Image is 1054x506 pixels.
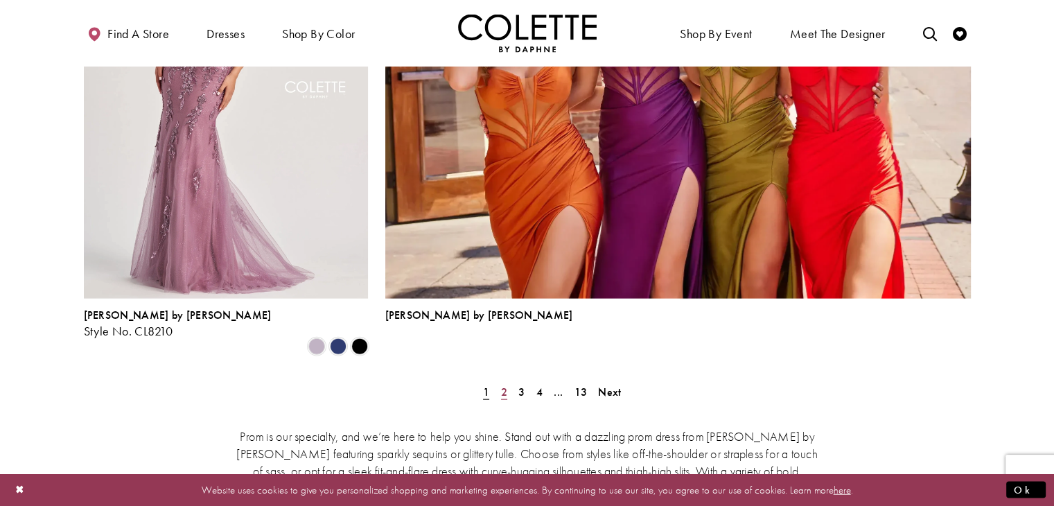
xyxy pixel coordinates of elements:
span: 1 [483,385,489,399]
button: Close Dialog [8,478,32,502]
span: Dresses [203,14,248,52]
div: Colette by Daphne Style No. CL8210 [84,309,272,338]
span: Meet the designer [790,27,886,41]
a: Next Page [594,382,625,402]
span: Shop By Event [680,27,752,41]
span: ... [554,385,563,399]
span: 4 [536,385,543,399]
a: Page 3 [514,382,529,402]
button: Submit Dialog [1006,481,1046,498]
a: Find a store [84,14,173,52]
p: Website uses cookies to give you personalized shopping and marketing experiences. By continuing t... [100,480,954,499]
span: 13 [574,385,587,399]
span: Shop By Event [676,14,755,52]
i: Heather [308,338,325,355]
a: Page 2 [497,382,511,402]
span: Shop by color [282,27,355,41]
span: 2 [501,385,507,399]
a: Page 4 [532,382,547,402]
span: [PERSON_NAME] by [PERSON_NAME] [385,308,573,322]
a: Check Wishlist [949,14,970,52]
span: Next [598,385,621,399]
img: Colette by Daphne [458,14,597,52]
a: ... [550,382,567,402]
i: Black [351,338,368,355]
span: Shop by color [279,14,358,52]
a: Toggle search [919,14,940,52]
i: Navy Blue [330,338,346,355]
span: Dresses [207,27,245,41]
a: Meet the designer [787,14,889,52]
span: [PERSON_NAME] by [PERSON_NAME] [84,308,272,322]
a: Visit Home Page [458,14,597,52]
a: Page 13 [570,382,591,402]
span: 3 [518,385,525,399]
span: Current Page [479,382,493,402]
a: here [834,482,851,496]
span: Style No. CL8210 [84,323,173,339]
span: Find a store [107,27,169,41]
